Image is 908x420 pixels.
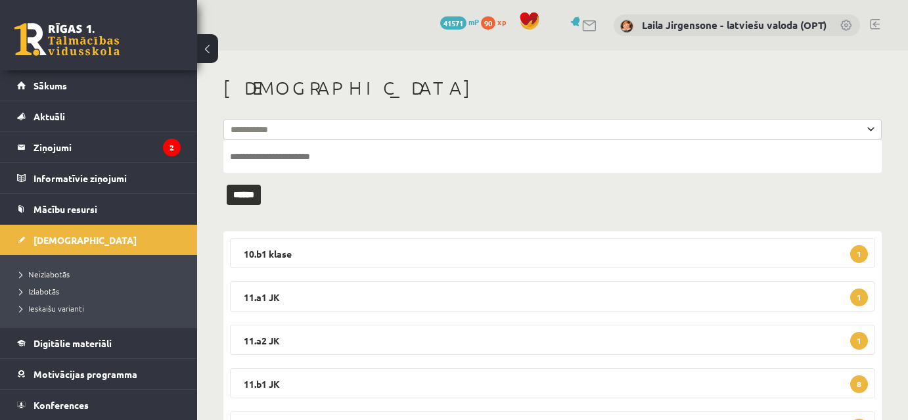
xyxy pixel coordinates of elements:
span: Konferences [34,399,89,411]
span: Digitālie materiāli [34,337,112,349]
i: 2 [163,139,181,156]
a: 41571 mP [440,16,479,27]
img: Laila Jirgensone - latviešu valoda (OPT) [620,20,633,33]
span: Motivācijas programma [34,368,137,380]
span: Neizlabotās [20,269,70,279]
span: Izlabotās [20,286,59,296]
a: Aktuāli [17,101,181,131]
legend: 11.a2 JK [230,325,875,355]
span: Ieskaišu varianti [20,303,84,314]
span: 90 [481,16,495,30]
legend: Informatīvie ziņojumi [34,163,181,193]
a: Konferences [17,390,181,420]
a: Ziņojumi2 [17,132,181,162]
legend: Ziņojumi [34,132,181,162]
a: Motivācijas programma [17,359,181,389]
span: mP [468,16,479,27]
legend: 10.b1 klase [230,238,875,268]
legend: 11.b1 JK [230,368,875,398]
span: 1 [850,332,868,350]
a: Rīgas 1. Tālmācības vidusskola [14,23,120,56]
a: Laila Jirgensone - latviešu valoda (OPT) [642,18,827,32]
span: 1 [850,245,868,263]
a: Informatīvie ziņojumi [17,163,181,193]
span: [DEMOGRAPHIC_DATA] [34,234,137,246]
span: xp [497,16,506,27]
span: Aktuāli [34,110,65,122]
span: 8 [850,375,868,393]
a: Izlabotās [20,285,184,297]
span: Sākums [34,80,67,91]
a: Sākums [17,70,181,101]
a: Mācību resursi [17,194,181,224]
h1: [DEMOGRAPHIC_DATA] [223,77,882,99]
span: 41571 [440,16,466,30]
span: 1 [850,289,868,306]
a: 90 xp [481,16,512,27]
span: Mācību resursi [34,203,97,215]
a: Ieskaišu varianti [20,302,184,314]
a: Neizlabotās [20,268,184,280]
a: Digitālie materiāli [17,328,181,358]
legend: 11.a1 JK [230,281,875,312]
a: [DEMOGRAPHIC_DATA] [17,225,181,255]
